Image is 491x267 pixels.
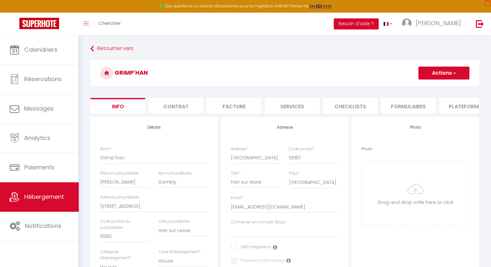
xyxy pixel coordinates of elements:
label: Paiement automatique [237,258,285,265]
label: Ville propriétaire [159,219,190,225]
a: Chercher [94,13,126,35]
button: Actions [418,67,469,80]
h3: Grimp'han [90,60,479,86]
span: Paiements [24,163,55,171]
span: Notifications [25,222,61,230]
label: Type d'hébergement [159,249,200,255]
label: Pays [289,170,300,176]
span: Messages [24,104,54,112]
li: Formulaires [381,98,436,114]
img: ... [402,18,412,28]
label: Code postal du propriétaire [100,219,150,231]
span: [PERSON_NAME] [416,19,461,27]
span: Réservations [24,75,62,83]
label: Connecter un compte Stripe [231,219,286,225]
h4: Détails [100,125,208,130]
li: Facture [207,98,261,114]
h4: Adresse [231,125,339,130]
a: Retourner vers [90,43,479,55]
label: Adresse propriétaire [100,194,139,200]
label: Prénom propriétaire [100,170,139,176]
label: Catégorie d'hébergement [100,249,150,261]
label: Nom propriétaire [159,170,191,176]
span: Hébergement [24,193,64,201]
label: Adresse [231,146,248,152]
label: Ville [231,170,240,176]
li: Contrat [148,98,203,114]
li: Info [90,98,145,114]
img: Super Booking [19,18,59,29]
span: Calendriers [24,46,57,54]
span: Analytics [24,134,50,142]
label: Photo [361,146,373,152]
label: Code postal [289,146,315,152]
button: Besoin d'aide ? [334,18,379,29]
span: Chercher [98,20,121,27]
li: Checklists [323,98,378,114]
label: Nom [100,146,111,152]
a: >>> ICI <<<< [309,3,332,9]
h4: Photo [361,125,469,130]
label: Email [231,195,243,201]
img: logout [476,20,484,28]
li: Services [265,98,320,114]
a: ... [PERSON_NAME] [397,13,469,35]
